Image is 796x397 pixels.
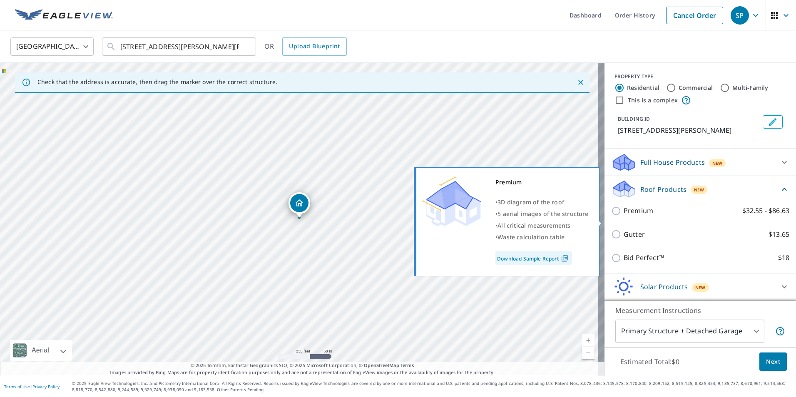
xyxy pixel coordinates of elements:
div: • [495,220,589,231]
span: All critical measurements [497,221,570,229]
div: Primary Structure + Detached Garage [615,320,764,343]
div: [GEOGRAPHIC_DATA] [10,35,94,58]
p: Solar Products [640,282,688,292]
div: OR [264,37,347,56]
p: Check that the address is accurate, then drag the marker over the correct structure. [37,78,277,86]
p: $32.55 - $86.63 [742,206,789,216]
p: $18 [778,253,789,263]
div: • [495,231,589,243]
div: Dropped pin, building 1, Residential property, 201 Autumn Wood Dr Murfreesboro, TN 37129 [289,192,310,218]
div: Aerial [10,340,72,361]
div: Premium [495,176,589,188]
a: Privacy Policy [32,384,60,390]
p: [STREET_ADDRESS][PERSON_NAME] [618,125,759,135]
p: Premium [624,206,653,216]
input: Search by address or latitude-longitude [120,35,239,58]
span: © 2025 TomTom, Earthstar Geographics SIO, © 2025 Microsoft Corporation, © [191,362,414,369]
label: This is a complex [628,96,678,104]
div: Full House ProductsNew [611,152,789,172]
span: Your report will include the primary structure and a detached garage if one exists. [775,326,785,336]
img: EV Logo [15,9,113,22]
button: Next [759,352,787,371]
div: Aerial [29,340,52,361]
a: Current Level 17, Zoom Out [582,347,595,359]
p: © 2025 Eagle View Technologies, Inc. and Pictometry International Corp. All Rights Reserved. Repo... [72,380,792,393]
img: Premium [423,176,481,226]
a: Cancel Order [666,7,723,24]
p: BUILDING ID [618,115,650,122]
a: OpenStreetMap [364,362,399,368]
a: Terms [400,362,414,368]
div: SP [731,6,749,25]
label: Multi-Family [732,84,769,92]
img: Pdf Icon [559,255,570,262]
div: • [495,208,589,220]
label: Commercial [679,84,713,92]
span: Upload Blueprint [289,41,340,52]
span: Next [766,357,780,367]
span: 5 aerial images of the structure [497,210,588,218]
div: Solar ProductsNew [611,277,789,297]
span: New [695,284,706,291]
div: PROPERTY TYPE [614,73,786,80]
p: | [4,384,60,389]
p: Bid Perfect™ [624,253,664,263]
span: 3D diagram of the roof [497,198,564,206]
label: Residential [627,84,659,92]
p: Estimated Total: $0 [614,352,686,371]
span: Waste calculation table [497,233,565,241]
a: Upload Blueprint [282,37,346,56]
span: New [712,160,723,166]
button: Close [575,77,586,88]
button: Edit building 1 [763,115,783,129]
span: New [694,186,704,193]
p: Full House Products [640,157,705,167]
p: Measurement Instructions [615,305,785,315]
div: • [495,196,589,208]
div: Roof ProductsNew [611,179,789,199]
p: Roof Products [640,184,687,194]
p: $13.65 [769,229,789,240]
p: Gutter [624,229,645,240]
a: Terms of Use [4,384,30,390]
a: Download Sample Report [495,251,572,265]
a: Current Level 17, Zoom In [582,334,595,347]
